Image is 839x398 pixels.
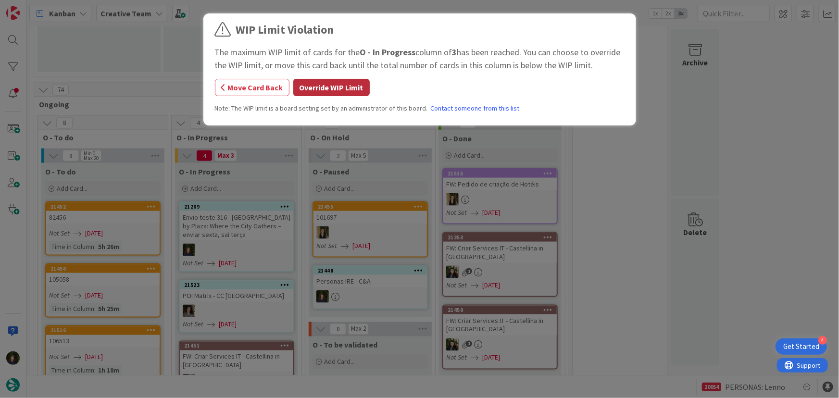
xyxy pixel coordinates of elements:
[236,21,334,38] div: WIP Limit Violation
[215,79,289,96] button: Move Card Back
[360,47,416,58] b: O - In Progress
[431,103,521,113] a: Contact someone from this list.
[776,338,827,355] div: Open Get Started checklist, remaining modules: 4
[215,46,625,72] div: The maximum WIP limit of cards for the column of has been reached. You can choose to override the...
[215,103,625,113] div: Note: The WIP limit is a board setting set by an administrator of this board.
[783,342,819,351] div: Get Started
[818,336,827,345] div: 4
[293,79,370,96] button: Override WIP Limit
[20,1,44,13] span: Support
[452,47,457,58] b: 3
